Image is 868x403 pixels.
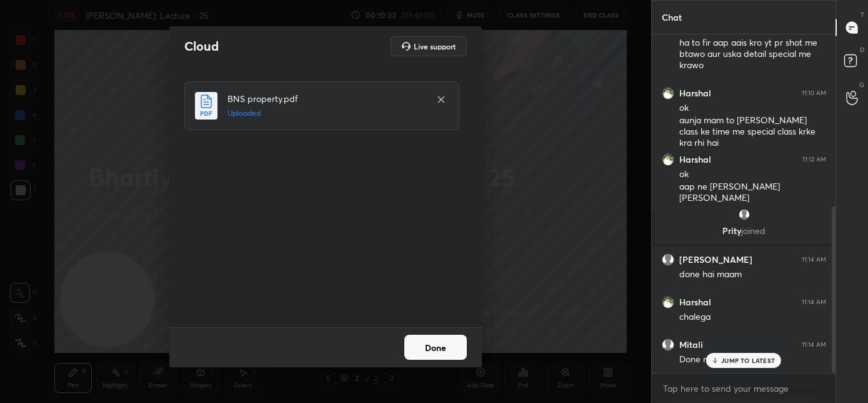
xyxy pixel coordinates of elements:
div: 11:14 AM [802,256,826,263]
div: ok [679,102,826,115]
div: 11:12 AM [802,156,826,163]
h4: BNS property.pdf [227,92,424,105]
img: default.png [737,208,750,221]
div: ok [679,168,826,181]
h6: Harshal [679,88,711,99]
h6: Harshal [679,154,711,165]
div: ha to fir aap aais kro yt pr shot me btawo aur uska detail special me krawo [679,37,826,72]
div: done hai maam [679,268,826,281]
p: Prity [662,226,826,236]
h5: Uploaded [227,108,424,119]
p: D [860,45,864,54]
div: aunja mam to [PERSON_NAME] class ke time me special class krke kra rhi hai [679,115,826,150]
h5: Live support [414,43,456,50]
p: JUMP TO LATEST [721,357,775,364]
img: default.png [662,339,674,351]
img: 3 [662,87,674,99]
button: Done [404,335,467,360]
h6: [PERSON_NAME] [679,254,752,265]
div: 11:10 AM [802,89,826,97]
h6: Harshal [679,297,711,308]
h2: Cloud [184,38,219,54]
div: 11:14 AM [802,341,826,349]
img: default.png [662,253,674,266]
div: aap ne [PERSON_NAME] [PERSON_NAME] [679,181,826,205]
p: T [861,10,864,19]
span: joined [741,225,766,237]
div: chalega [679,311,826,324]
img: 3 [662,296,674,309]
p: G [859,80,864,89]
p: Chat [652,1,692,34]
div: 11:14 AM [802,298,826,306]
h6: Mitali [679,339,703,350]
div: Done mam [679,354,826,366]
img: 3 [662,153,674,166]
div: grid [652,34,836,373]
